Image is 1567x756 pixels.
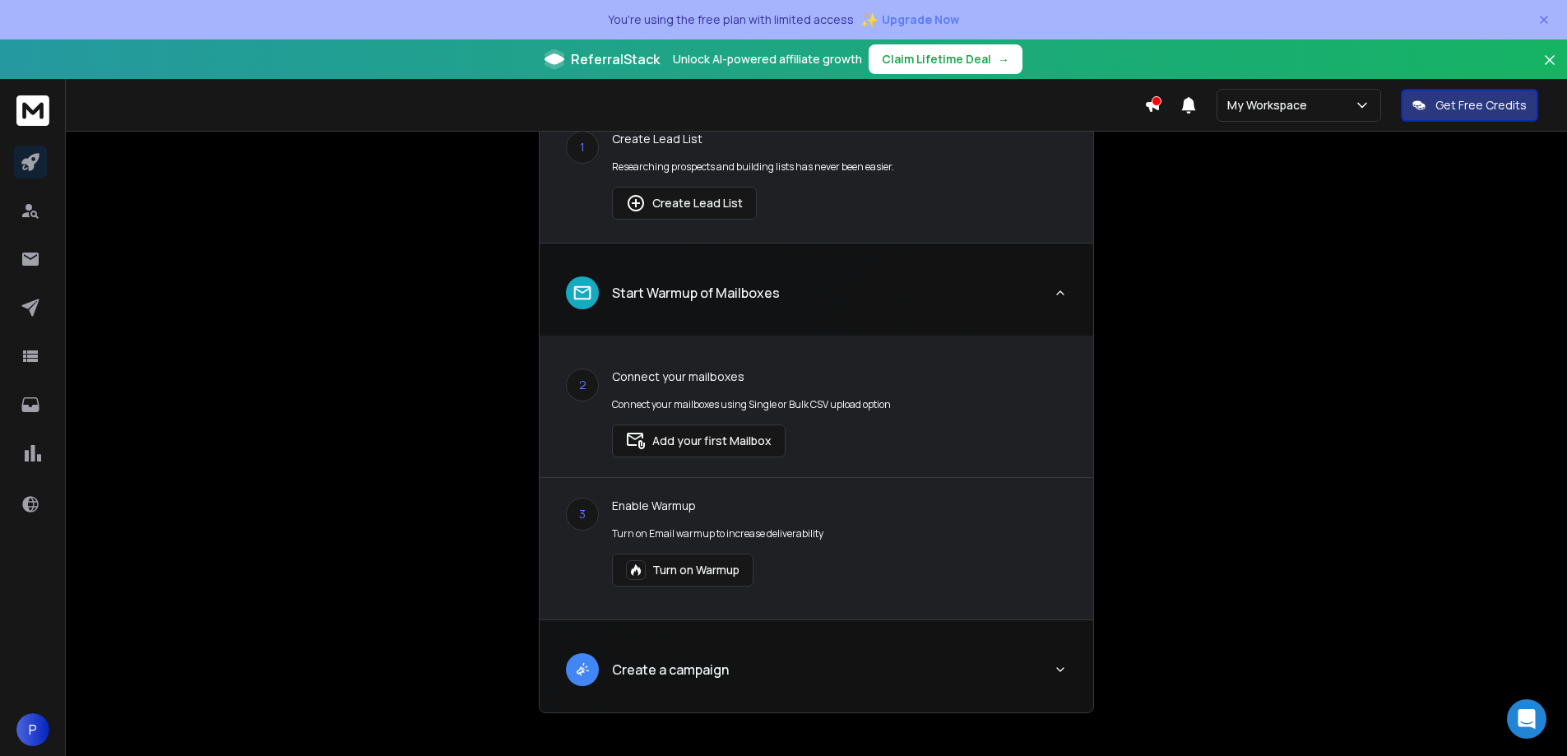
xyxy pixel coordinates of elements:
[860,8,879,31] span: ✨
[612,554,753,587] button: Turn on Warmup
[608,12,854,28] p: You're using the free plan with limited access
[612,369,891,385] p: Connect your mailboxes
[612,498,823,514] p: Enable Warmup
[626,193,646,213] img: lead
[16,713,49,746] button: P
[571,49,660,69] span: ReferralStack
[612,527,823,540] p: Turn on Email warmup to increase deliverability
[869,44,1022,74] button: Claim Lifetime Deal→
[673,51,862,67] p: Unlock AI-powered affiliate growth
[612,131,1067,147] p: Create Lead List
[566,498,599,531] div: 3
[1507,699,1546,739] div: Open Intercom Messenger
[612,160,1067,174] p: Researching prospects and building lists has never been easier.
[540,263,1093,336] button: leadStart Warmup of Mailboxes
[612,424,786,457] button: Add your first Mailbox
[612,187,757,220] button: Create Lead List
[1539,49,1560,89] button: Close banner
[882,12,959,28] span: Upgrade Now
[612,660,729,679] p: Create a campaign
[572,282,593,304] img: lead
[572,659,593,679] img: lead
[540,336,1093,619] div: leadStart Warmup of Mailboxes
[1401,89,1538,122] button: Get Free Credits
[612,398,891,411] p: Connect your mailboxes using Single or Bulk CSV upload option
[540,108,1093,243] div: leadImport to Lead list
[612,283,780,303] p: Start Warmup of Mailboxes
[1227,97,1314,114] p: My Workspace
[566,369,599,401] div: 2
[998,51,1009,67] span: →
[860,3,959,36] button: ✨Upgrade Now
[1435,97,1527,114] p: Get Free Credits
[566,131,599,164] div: 1
[540,640,1093,712] button: leadCreate a campaign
